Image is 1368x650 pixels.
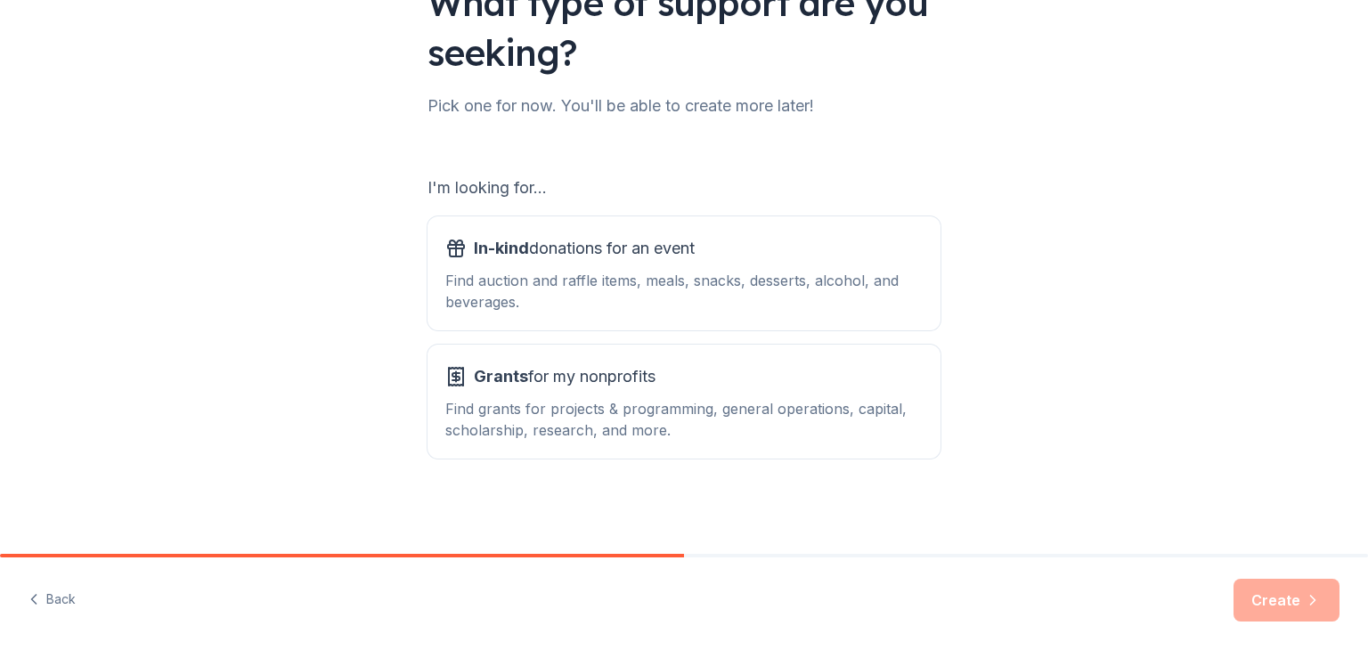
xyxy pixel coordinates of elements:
span: In-kind [474,239,529,257]
span: for my nonprofits [474,362,655,391]
div: Find auction and raffle items, meals, snacks, desserts, alcohol, and beverages. [445,270,923,313]
button: Back [28,581,76,619]
span: donations for an event [474,234,695,263]
button: Grantsfor my nonprofitsFind grants for projects & programming, general operations, capital, schol... [427,345,940,459]
div: Pick one for now. You'll be able to create more later! [427,92,940,120]
span: Grants [474,367,528,386]
div: Find grants for projects & programming, general operations, capital, scholarship, research, and m... [445,398,923,441]
div: I'm looking for... [427,174,940,202]
button: In-kinddonations for an eventFind auction and raffle items, meals, snacks, desserts, alcohol, and... [427,216,940,330]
